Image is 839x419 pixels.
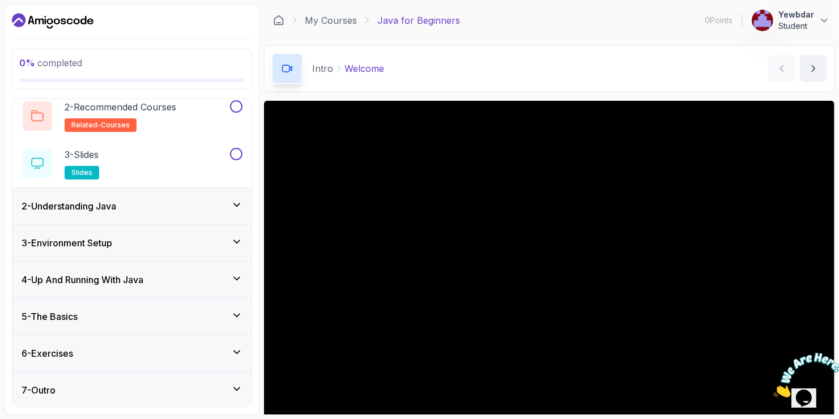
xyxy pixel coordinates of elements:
h3: 5 - The Basics [22,310,78,323]
button: 2-Understanding Java [12,188,252,224]
span: 0 % [19,57,35,69]
p: 2 - Recommended Courses [65,100,176,114]
h3: 7 - Outro [22,383,56,397]
p: 3 - Slides [65,148,99,161]
p: Student [778,20,814,32]
p: Yewbdar [778,9,814,20]
a: My Courses [305,14,357,27]
h3: 4 - Up And Running With Java [22,273,143,287]
h3: 2 - Understanding Java [22,199,116,213]
p: 0 Points [705,15,732,26]
h3: 3 - Environment Setup [22,236,112,250]
button: 5-The Basics [12,298,252,335]
button: 7-Outro [12,372,252,408]
button: user profile imageYewbdarStudent [751,9,830,32]
button: next content [800,55,827,82]
button: 3-Environment Setup [12,225,252,261]
img: user profile image [752,10,773,31]
a: Dashboard [12,12,93,30]
h3: 6 - Exercises [22,347,73,360]
iframe: chat widget [769,348,839,402]
span: slides [71,168,92,177]
a: Dashboard [273,15,284,26]
span: related-courses [71,121,130,130]
button: 6-Exercises [12,335,252,371]
button: previous content [768,55,795,82]
p: Java for Beginners [377,14,460,27]
button: 4-Up And Running With Java [12,262,252,298]
img: Chat attention grabber [5,5,75,49]
button: 3-Slidesslides [22,148,242,179]
span: completed [19,57,82,69]
p: Intro [312,62,333,75]
p: Welcome [344,62,384,75]
button: 2-Recommended Coursesrelated-courses [22,100,242,132]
